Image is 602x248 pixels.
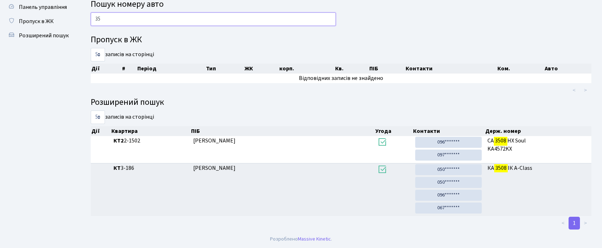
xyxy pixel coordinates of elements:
label: записів на сторінці [91,110,154,124]
select: записів на сторінці [91,48,105,61]
th: Квартира [111,126,190,136]
th: Період [137,64,205,74]
th: корп. [279,64,334,74]
label: записів на сторінці [91,48,154,61]
span: Розширений пошук [19,32,69,39]
select: записів на сторінці [91,110,105,124]
b: КТ2 [113,137,124,145]
span: [PERSON_NAME] [193,164,236,172]
th: Контакти [405,64,497,74]
th: Контакти [412,126,485,136]
th: Тип [205,64,244,74]
h4: Пропуск в ЖК [91,35,591,45]
a: Пропуск в ЖК [4,14,75,28]
span: 3-186 [113,164,188,172]
div: Розроблено . [270,235,332,243]
th: Дії [91,126,111,136]
th: Авто [544,64,591,74]
span: Панель управління [19,3,67,11]
th: Ком. [497,64,544,74]
input: Пошук [91,12,336,26]
th: ПІБ [369,64,405,74]
th: Дії [91,64,121,74]
span: [PERSON_NAME] [193,137,236,145]
td: Відповідних записів не знайдено [91,74,591,83]
th: Угода [375,126,412,136]
span: CA HX Soul KA4572KX [487,137,588,153]
th: Держ. номер [485,126,591,136]
th: ПІБ [190,126,375,136]
span: 2-1502 [113,137,188,145]
a: 1 [569,217,580,230]
th: # [121,64,137,74]
span: КА ІК A-Class [487,164,588,172]
h4: Розширений пошук [91,97,591,108]
span: Пропуск в ЖК [19,17,54,25]
mark: 3508 [494,136,507,146]
th: Кв. [334,64,369,74]
a: Massive Kinetic [298,235,331,243]
mark: 3508 [494,163,508,173]
b: КТ [113,164,121,172]
th: ЖК [244,64,279,74]
a: Розширений пошук [4,28,75,43]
